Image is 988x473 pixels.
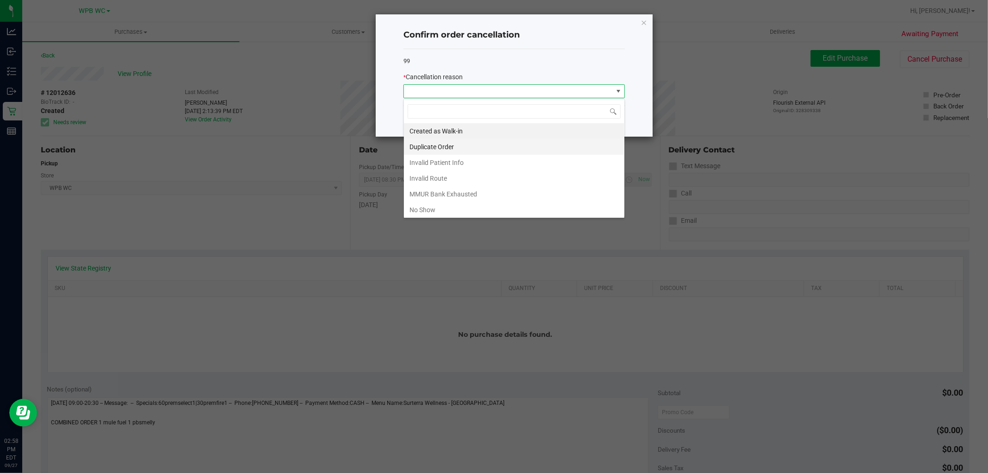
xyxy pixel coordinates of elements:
li: Created as Walk-in [404,123,624,139]
h4: Confirm order cancellation [403,29,625,41]
li: MMUR Bank Exhausted [404,186,624,202]
li: Invalid Route [404,170,624,186]
li: No Show [404,202,624,218]
span: 99 [403,57,410,64]
li: Invalid Patient Info [404,155,624,170]
li: Duplicate Order [404,139,624,155]
button: Close [641,17,647,28]
span: Cancellation reason [406,73,463,81]
iframe: Resource center [9,399,37,427]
